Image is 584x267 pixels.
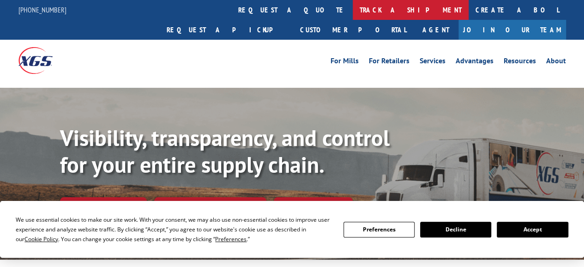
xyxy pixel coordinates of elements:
[420,57,446,67] a: Services
[60,123,390,179] b: Visibility, transparency, and control for your entire supply chain.
[60,197,147,217] a: Track shipment
[160,20,293,40] a: Request a pickup
[458,20,566,40] a: Join Our Team
[215,235,247,243] span: Preferences
[456,57,494,67] a: Advantages
[16,215,332,244] div: We use essential cookies to make our site work. With your consent, we may also use non-essential ...
[504,57,536,67] a: Resources
[24,235,58,243] span: Cookie Policy
[154,197,266,217] a: Calculate transit time
[343,222,415,237] button: Preferences
[293,20,413,40] a: Customer Portal
[546,57,566,67] a: About
[18,5,66,14] a: [PHONE_NUMBER]
[420,222,491,237] button: Decline
[413,20,458,40] a: Agent
[274,197,353,217] a: XGS ASSISTANT
[497,222,568,237] button: Accept
[369,57,409,67] a: For Retailers
[331,57,359,67] a: For Mills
